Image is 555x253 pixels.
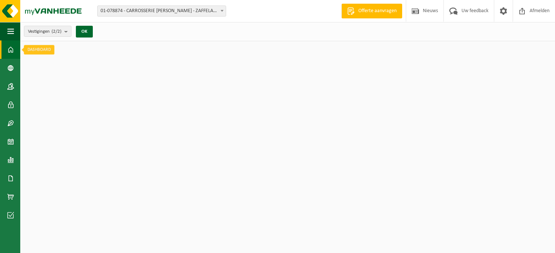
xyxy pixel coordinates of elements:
span: 01-078874 - CARROSSERIE PATRICK VAN DAMME - ZAFFELARE [97,6,226,17]
button: OK [76,26,93,38]
span: Offerte aanvragen [356,7,398,15]
span: Vestigingen [28,26,62,37]
count: (2/2) [52,29,62,34]
button: Vestigingen(2/2) [24,26,71,37]
span: 01-078874 - CARROSSERIE PATRICK VAN DAMME - ZAFFELARE [98,6,226,16]
a: Offerte aanvragen [341,4,402,18]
